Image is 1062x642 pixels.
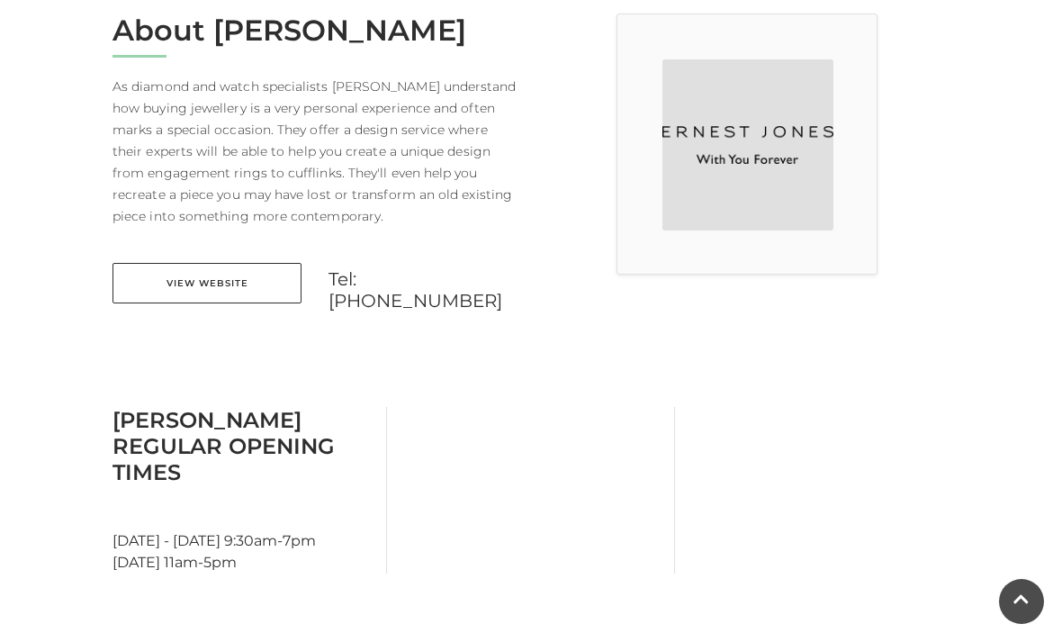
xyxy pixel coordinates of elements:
[112,76,517,227] p: As diamond and watch specialists [PERSON_NAME] understand how buying jewellery is a very personal...
[112,14,517,48] h2: About [PERSON_NAME]
[112,407,373,485] h3: [PERSON_NAME] Regular Opening Times
[112,263,301,303] a: View Website
[328,268,517,312] a: Tel: [PHONE_NUMBER]
[99,407,387,574] div: [DATE] - [DATE] 9:30am-7pm [DATE] 11am-5pm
